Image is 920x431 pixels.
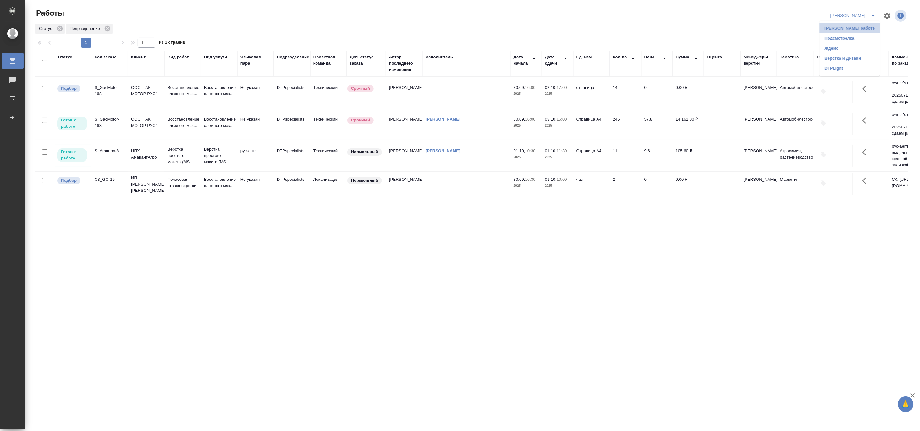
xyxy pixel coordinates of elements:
[204,84,234,97] p: Восстановление сложного мак...
[389,54,419,73] div: Автор последнего изменения
[673,173,704,195] td: 0,00 ₽
[237,81,274,103] td: Не указан
[35,8,64,18] span: Работы
[61,149,83,161] p: Готов к работе
[557,85,567,90] p: 17:00
[820,53,880,63] li: Верстка и Дизайн
[274,173,310,195] td: DTPspecialists
[514,183,539,189] p: 2025
[673,113,704,135] td: 14 161,00 ₽
[817,54,842,60] div: Тэги работы
[744,84,774,91] p: [PERSON_NAME]
[237,145,274,167] td: рус-англ
[95,54,117,60] div: Код заказа
[237,173,274,195] td: Не указан
[426,117,460,121] a: [PERSON_NAME]
[57,84,88,93] div: Можно подбирать исполнителей
[39,25,54,32] p: Статус
[58,54,72,60] div: Статус
[610,145,641,167] td: 11
[557,117,567,121] p: 15:00
[557,177,567,182] p: 10:00
[573,113,610,135] td: Страница А4
[545,177,557,182] p: 01.10,
[95,84,125,97] div: S_GacMotor-168
[545,183,570,189] p: 2025
[386,173,422,195] td: [PERSON_NAME]
[820,23,880,33] li: [PERSON_NAME] работе
[545,54,564,67] div: Дата сдачи
[610,113,641,135] td: 245
[310,145,347,167] td: Технический
[168,176,198,189] p: Почасовая ставка верстки
[240,54,271,67] div: Языковая пара
[610,173,641,195] td: 2
[641,81,673,103] td: 0
[426,54,453,60] div: Исполнитель
[817,148,830,162] button: Добавить тэги
[820,43,880,53] li: Ждемс
[310,113,347,135] td: Технический
[880,8,895,23] span: Настроить таблицу
[707,54,722,60] div: Оценка
[859,113,874,128] button: Здесь прячутся важные кнопки
[641,113,673,135] td: 57.8
[95,148,125,154] div: S_Amarion-8
[310,81,347,103] td: Технический
[514,91,539,97] p: 2025
[35,24,65,34] div: Статус
[131,175,161,194] p: ИП [PERSON_NAME] [PERSON_NAME]
[859,81,874,96] button: Здесь прячутся важные кнопки
[66,24,113,34] div: Подразделение
[545,91,570,97] p: 2025
[274,113,310,135] td: DTPspecialists
[274,81,310,103] td: DTPspecialists
[204,146,234,165] p: Верстка простого макета (MS...
[204,54,227,60] div: Вид услуги
[573,173,610,195] td: час
[168,116,198,129] p: Восстановление сложного мак...
[673,81,704,103] td: 0,00 ₽
[525,148,536,153] p: 10:30
[514,85,525,90] p: 30.09,
[61,85,77,92] p: Подбор
[820,63,880,73] li: DTPLight
[817,84,830,98] button: Добавить тэги
[95,116,125,129] div: S_GacMotor-168
[545,117,557,121] p: 03.10,
[277,54,309,60] div: Подразделение
[310,173,347,195] td: Локализация
[351,117,370,123] p: Срочный
[613,54,627,60] div: Кол-во
[514,117,525,121] p: 30.09,
[350,54,383,67] div: Доп. статус заказа
[274,145,310,167] td: DTPspecialists
[514,177,525,182] p: 30.09,
[859,145,874,160] button: Здесь прячутся важные кнопки
[545,122,570,129] p: 2025
[57,176,88,185] div: Можно подбирать исполнителей
[744,116,774,122] p: [PERSON_NAME]
[817,176,830,190] button: Добавить тэги
[859,173,874,188] button: Здесь прячутся важные кнопки
[525,117,536,121] p: 16:00
[576,54,592,60] div: Ед. изм
[131,84,161,97] p: ООО "ГАК МОТОР РУС"
[204,176,234,189] p: Восстановление сложного мак...
[557,148,567,153] p: 11:30
[780,148,810,160] p: Агрохимия, растениеводство
[817,116,830,130] button: Добавить тэги
[610,81,641,103] td: 14
[351,149,378,155] p: Нормальный
[820,33,880,43] li: Подсмотрелка
[514,148,525,153] p: 01.10,
[780,54,799,60] div: Тематика
[545,85,557,90] p: 02.10,
[237,113,274,135] td: Не указан
[744,148,774,154] p: [PERSON_NAME]
[780,116,810,122] p: Автомобилестроение
[829,11,880,21] div: split button
[386,145,422,167] td: [PERSON_NAME]
[204,116,234,129] p: Восстановление сложного мак...
[70,25,102,32] p: Подразделение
